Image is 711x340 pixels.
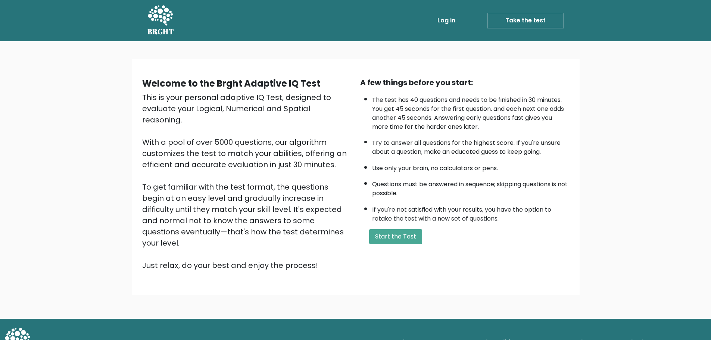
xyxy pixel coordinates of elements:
[142,77,320,90] b: Welcome to the Brght Adaptive IQ Test
[372,176,569,198] li: Questions must be answered in sequence; skipping questions is not possible.
[434,13,458,28] a: Log in
[147,3,174,38] a: BRGHT
[372,92,569,131] li: The test has 40 questions and needs to be finished in 30 minutes. You get 45 seconds for the firs...
[360,77,569,88] div: A few things before you start:
[142,92,351,271] div: This is your personal adaptive IQ Test, designed to evaluate your Logical, Numerical and Spatial ...
[147,27,174,36] h5: BRGHT
[372,160,569,173] li: Use only your brain, no calculators or pens.
[369,229,422,244] button: Start the Test
[487,13,564,28] a: Take the test
[372,135,569,156] li: Try to answer all questions for the highest score. If you're unsure about a question, make an edu...
[372,202,569,223] li: If you're not satisfied with your results, you have the option to retake the test with a new set ...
